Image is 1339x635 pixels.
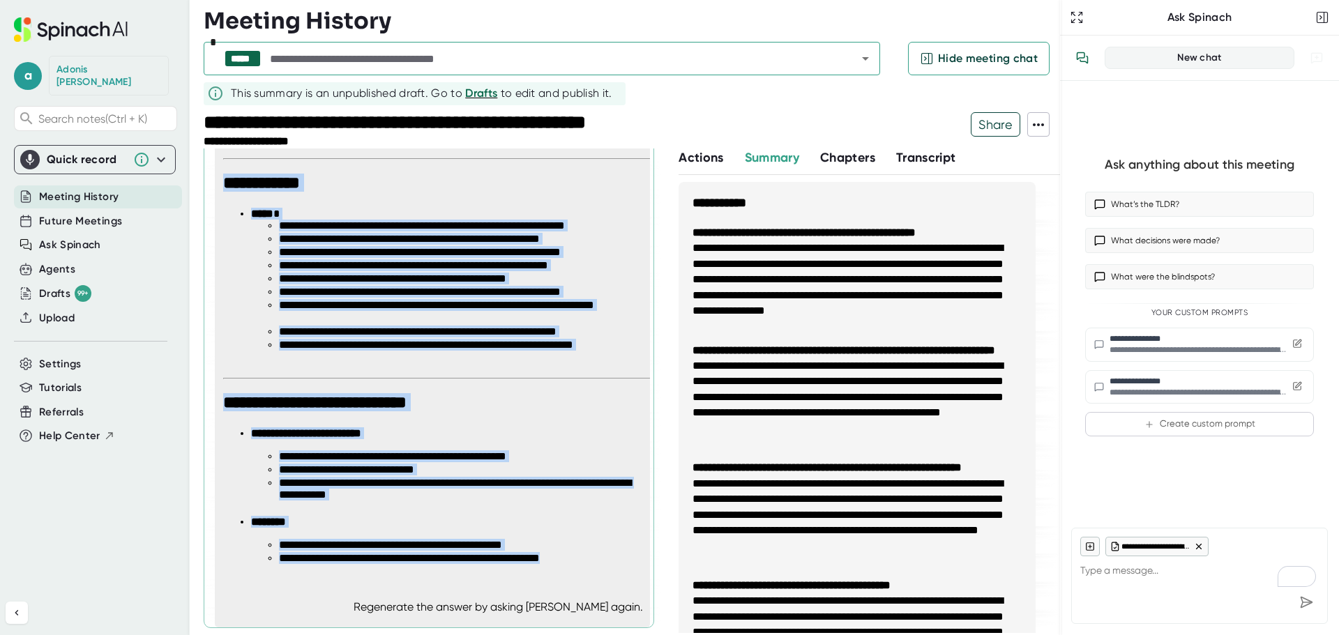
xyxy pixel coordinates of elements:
div: Drafts [39,285,91,302]
div: This summary is an unpublished draft. Go to to edit and publish it. [231,85,612,102]
div: Ask Spinach [1087,10,1312,24]
button: Collapse sidebar [6,602,28,624]
button: Referrals [39,404,84,420]
button: What’s the TLDR? [1085,192,1314,217]
span: Share [971,112,1020,137]
div: Regenerate the answer by asking [PERSON_NAME] again. [354,600,643,613]
button: Edit custom prompt [1289,378,1305,396]
span: Drafts [465,86,497,100]
button: What decisions were made? [1085,228,1314,253]
div: Your Custom Prompts [1085,308,1314,318]
h3: Meeting History [204,8,391,34]
button: View conversation history [1068,44,1096,72]
button: Upload [39,310,75,326]
button: Create custom prompt [1085,412,1314,436]
span: Transcript [896,150,956,165]
button: Tutorials [39,380,82,396]
button: Hide meeting chat [908,42,1050,75]
button: Help Center [39,428,115,444]
button: Ask Spinach [39,237,101,253]
button: Summary [745,148,799,167]
div: 99+ [75,285,91,302]
div: Adonis Thompson [56,63,161,88]
button: Transcript [896,148,956,167]
span: Chapters [820,150,875,165]
div: Ask anything about this meeting [1105,157,1294,173]
button: Future Meetings [39,213,122,229]
button: Settings [39,356,82,372]
span: Search notes (Ctrl + K) [38,112,173,125]
button: Drafts [465,85,497,102]
span: Summary [745,150,799,165]
div: Quick record [47,153,126,167]
div: Send message [1294,590,1319,615]
button: Open [856,49,875,68]
span: a [14,62,42,90]
button: Share [971,112,1020,137]
button: What were the blindspots? [1085,264,1314,289]
div: New chat [1114,52,1285,64]
span: Help Center [39,428,100,444]
div: Quick record [20,146,169,174]
textarea: To enrich screen reader interactions, please activate Accessibility in Grammarly extension settings [1080,556,1319,590]
button: Meeting History [39,189,119,205]
button: Edit custom prompt [1289,336,1305,353]
span: Hide meeting chat [938,50,1038,67]
button: Drafts 99+ [39,285,91,302]
button: Chapters [820,148,875,167]
button: Expand to Ask Spinach page [1067,8,1087,27]
button: Agents [39,261,75,277]
button: Close conversation sidebar [1312,8,1332,27]
button: Actions [679,148,723,167]
span: Actions [679,150,723,165]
